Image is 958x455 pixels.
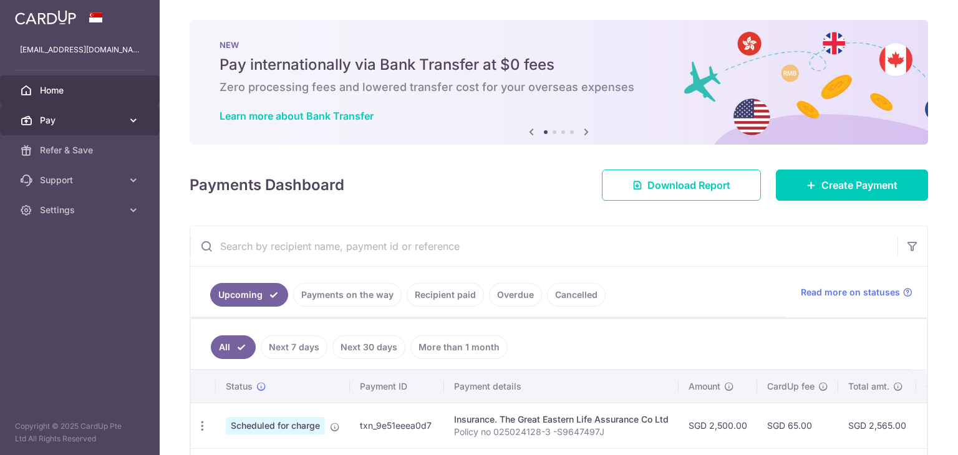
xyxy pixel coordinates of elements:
span: Amount [689,380,720,393]
a: Learn more about Bank Transfer [220,110,374,122]
img: CardUp [15,10,76,25]
td: SGD 2,500.00 [679,403,757,448]
a: Download Report [602,170,761,201]
a: More than 1 month [410,335,508,359]
img: Bank transfer banner [190,20,928,145]
a: Upcoming [210,283,288,307]
a: Read more on statuses [801,286,912,299]
a: Create Payment [776,170,928,201]
a: Payments on the way [293,283,402,307]
a: Recipient paid [407,283,484,307]
p: NEW [220,40,898,50]
span: Home [40,84,122,97]
span: Pay [40,114,122,127]
span: Scheduled for charge [226,417,325,434]
h5: Pay internationally via Bank Transfer at $0 fees [220,55,898,75]
a: Cancelled [547,283,606,307]
span: CardUp fee [767,380,815,393]
span: Download Report [647,178,730,193]
a: Next 30 days [332,335,405,359]
input: Search by recipient name, payment id or reference [190,226,898,266]
div: Insurance. The Great Eastern Life Assurance Co Ltd [454,413,669,426]
th: Payment ID [350,370,444,403]
h4: Payments Dashboard [190,174,344,196]
span: Read more on statuses [801,286,900,299]
span: Status [226,380,253,393]
span: Refer & Save [40,144,122,156]
span: Support [40,174,122,186]
td: SGD 65.00 [757,403,838,448]
span: Settings [40,204,122,216]
td: SGD 2,565.00 [838,403,916,448]
p: [EMAIL_ADDRESS][DOMAIN_NAME] [20,44,140,56]
a: Overdue [489,283,542,307]
h6: Zero processing fees and lowered transfer cost for your overseas expenses [220,80,898,95]
a: Next 7 days [261,335,327,359]
span: Total amt. [848,380,889,393]
span: Create Payment [821,178,898,193]
p: Policy no 025024128-3 -S9647497J [454,426,669,438]
th: Payment details [444,370,679,403]
a: All [211,335,256,359]
td: txn_9e51eeea0d7 [350,403,444,448]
